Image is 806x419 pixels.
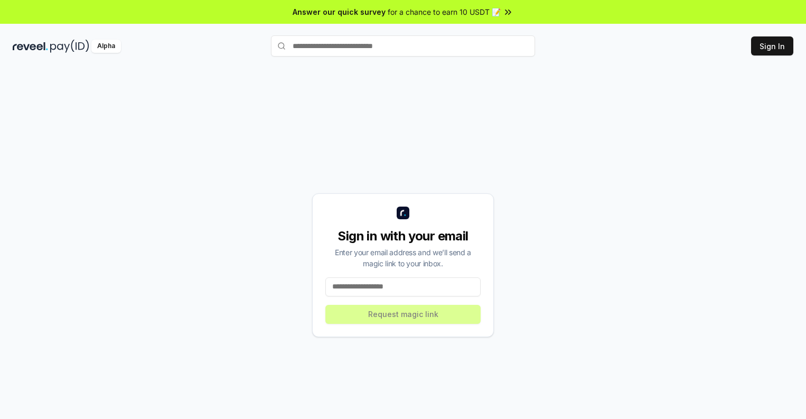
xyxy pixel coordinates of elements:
[91,40,121,53] div: Alpha
[293,6,386,17] span: Answer our quick survey
[397,207,409,219] img: logo_small
[50,40,89,53] img: pay_id
[325,228,481,245] div: Sign in with your email
[388,6,501,17] span: for a chance to earn 10 USDT 📝
[13,40,48,53] img: reveel_dark
[751,36,793,55] button: Sign In
[325,247,481,269] div: Enter your email address and we’ll send a magic link to your inbox.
